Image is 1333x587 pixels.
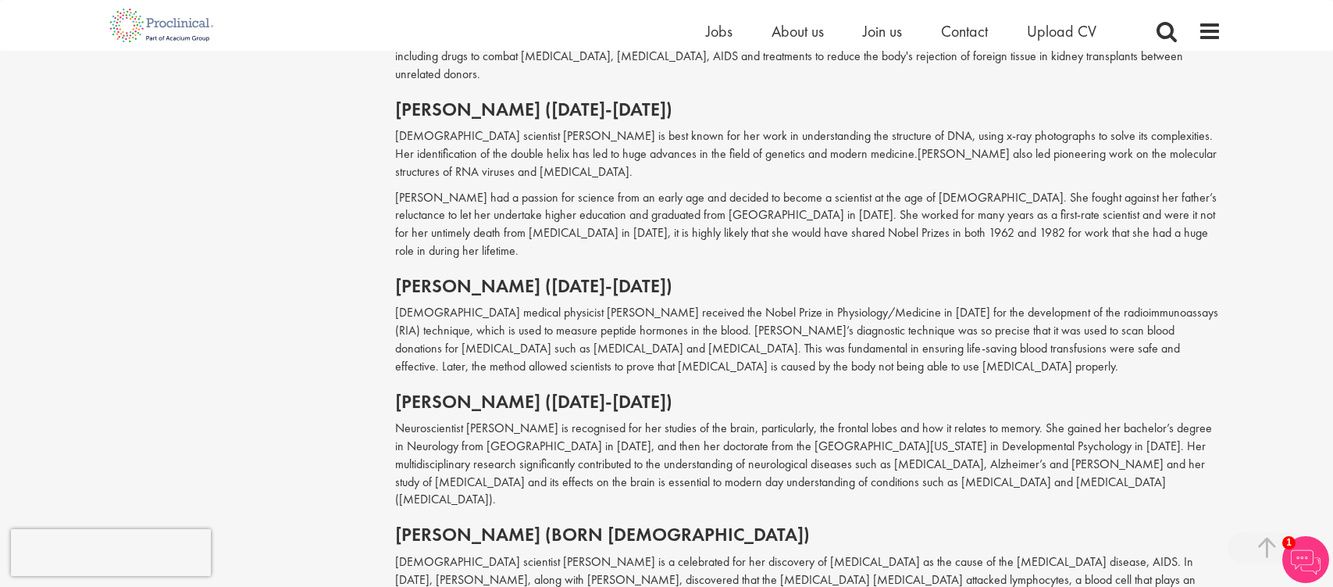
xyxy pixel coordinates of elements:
[395,420,1221,509] p: Neuroscientist [PERSON_NAME] is recognised for her studies of the brain, particularly, the fronta...
[11,529,211,576] iframe: reCAPTCHA
[395,392,1221,412] h2: [PERSON_NAME] ([DATE]-[DATE])
[395,189,1221,260] p: [PERSON_NAME] had a passion for science from an early age and decided to become a scientist at th...
[395,145,1217,180] span: [PERSON_NAME] also led pioneering work on the molecular structures of RNA viruses and [MEDICAL_DA...
[1282,536,1296,549] span: 1
[395,99,1221,120] h2: [PERSON_NAME] ([DATE]-[DATE])
[395,127,1221,181] p: [DEMOGRAPHIC_DATA] scientist [PERSON_NAME] is best known for her work in understanding the struct...
[395,276,1221,296] h2: [PERSON_NAME] ([DATE]-[DATE])
[772,21,824,41] a: About us
[1282,536,1329,583] img: Chatbot
[706,21,732,41] a: Jobs
[395,304,1221,375] p: [DEMOGRAPHIC_DATA] medical physicist [PERSON_NAME] received the Nobel Prize in Physiology/Medicin...
[1027,21,1096,41] a: Upload CV
[941,21,988,41] a: Contact
[395,524,1221,545] h2: [PERSON_NAME] (born [DEMOGRAPHIC_DATA])
[863,21,902,41] a: Join us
